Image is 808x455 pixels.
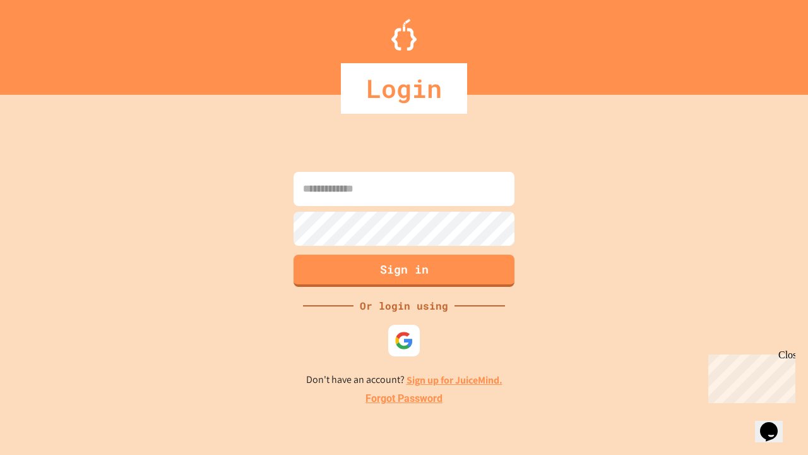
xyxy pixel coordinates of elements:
img: google-icon.svg [395,331,413,350]
iframe: chat widget [703,349,795,403]
p: Don't have an account? [306,372,502,388]
a: Forgot Password [365,391,443,406]
div: Or login using [353,298,454,313]
button: Sign in [294,255,514,287]
div: Login [341,63,467,114]
img: Logo.svg [391,19,417,51]
a: Sign up for JuiceMind. [407,373,502,387]
div: Chat with us now!Close [5,5,87,80]
iframe: chat widget [755,404,795,442]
